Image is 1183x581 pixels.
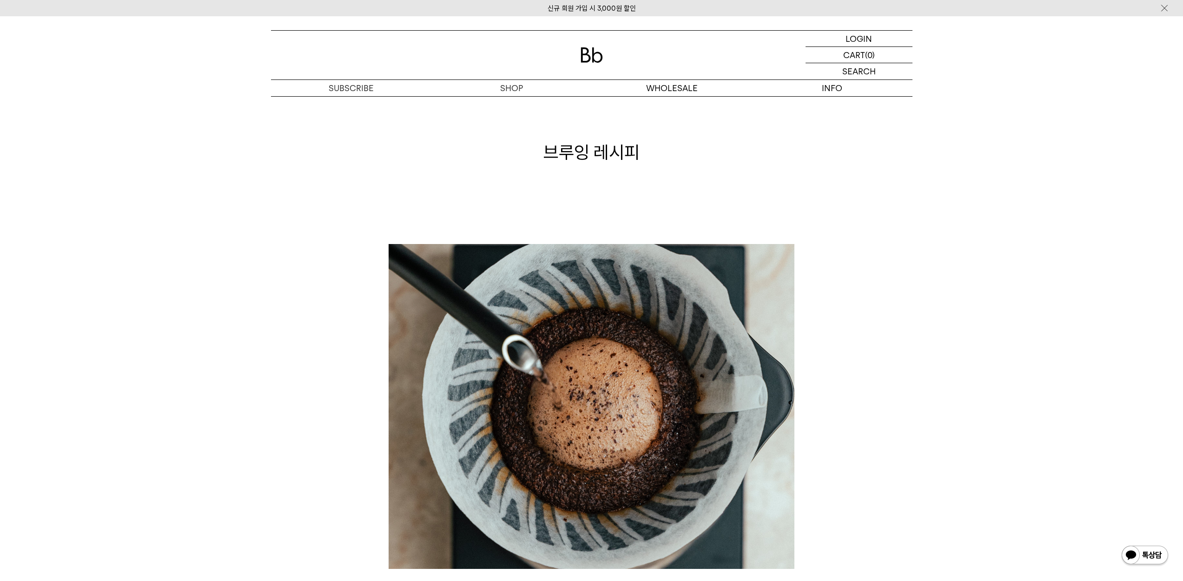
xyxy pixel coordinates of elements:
[389,244,794,569] img: 4189a716bed969d963a9df752a490e85_105402.jpg
[843,47,865,63] p: CART
[581,47,603,63] img: 로고
[842,63,876,79] p: SEARCH
[752,80,912,96] p: INFO
[271,140,912,165] h1: 브루잉 레시피
[431,80,592,96] a: SHOP
[846,31,872,46] p: LOGIN
[865,47,875,63] p: (0)
[271,80,431,96] a: SUBSCRIBE
[806,31,912,47] a: LOGIN
[548,4,636,13] a: 신규 회원 가입 시 3,000원 할인
[806,47,912,63] a: CART (0)
[1121,545,1169,567] img: 카카오톡 채널 1:1 채팅 버튼
[592,80,752,96] p: WHOLESALE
